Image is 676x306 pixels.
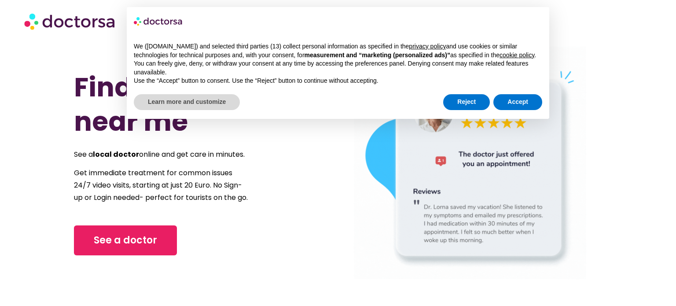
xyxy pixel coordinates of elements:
[134,14,183,28] img: logo
[500,52,534,59] a: cookie policy
[74,225,177,255] a: See a doctor
[409,43,446,50] a: privacy policy
[493,94,542,110] button: Accept
[74,168,248,203] span: Get immediate treatment for common issues 24/7 video visits, starting at just 20 Euro. No Sign-up...
[134,94,240,110] button: Learn more and customize
[74,148,248,161] p: See a online and get care in minutes.
[134,59,542,77] p: You can freely give, deny, or withdraw your consent at any time by accessing the preferences pane...
[134,77,542,85] p: Use the “Accept” button to consent. Use the “Reject” button to continue without accepting.
[305,52,450,59] strong: measurement and “marketing (personalized ads)”
[134,42,542,59] p: We ([DOMAIN_NAME]) and selected third parties (13) collect personal information as specified in t...
[74,70,306,139] h1: Find a Doctor near me
[94,233,157,247] span: See a doctor
[354,47,586,279] img: doctor in Barcelona Spain
[93,149,139,159] strong: local doctor
[443,94,490,110] button: Reject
